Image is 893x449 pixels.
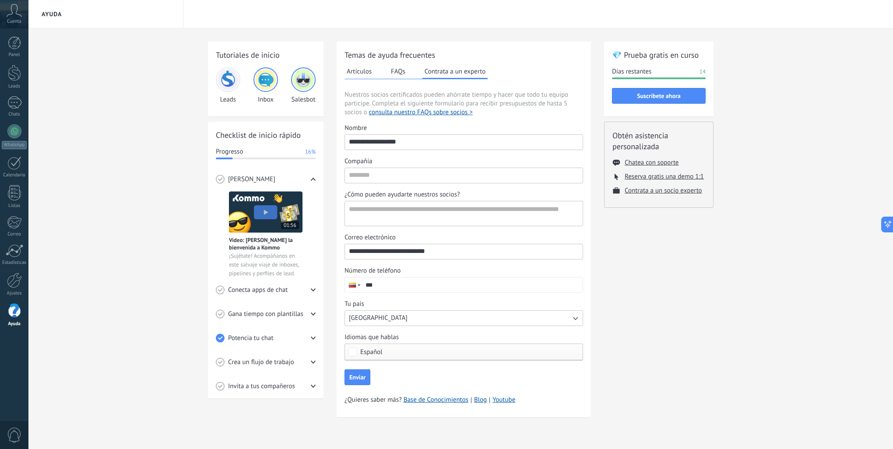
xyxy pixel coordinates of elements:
[345,396,515,404] span: ¿Quieres saber más?
[345,267,401,275] span: Número de teléfono
[216,67,240,104] div: Leads
[291,67,316,104] div: Salesbot
[612,88,706,104] button: Suscríbete ahora
[345,190,460,199] span: ¿Cómo pueden ayudarte nuestros socios?
[625,172,704,181] button: Reserva gratis una demo 1:1
[422,65,488,79] button: Contrata a un experto
[345,135,583,149] input: Nombre
[228,175,275,184] span: [PERSON_NAME]
[345,168,583,182] input: Compañía
[404,396,468,404] a: Base de Conocimientos
[229,191,302,233] img: Meet video
[2,232,27,237] div: Correo
[2,84,27,89] div: Leads
[389,65,408,78] button: FAQs
[2,141,27,149] div: WhatsApp
[216,147,243,156] span: Progresso
[625,158,679,167] button: Chatea con soporte
[637,93,681,99] span: Suscríbete ahora
[612,130,705,152] h2: Obtén asistencia personalizada
[700,67,706,76] span: 14
[216,130,316,140] h2: Checklist de inicio rápido
[492,396,515,404] a: Youtube
[360,349,383,355] span: Español
[2,112,27,117] div: Chats
[253,67,278,104] div: Inbox
[2,291,27,296] div: Ajustes
[2,321,27,327] div: Ayuda
[612,49,706,60] h2: 💎 Prueba gratis en curso
[2,203,27,209] div: Listas
[349,314,408,323] span: [GEOGRAPHIC_DATA]
[345,244,583,258] input: Correo electrónico
[345,91,583,117] span: Nuestros socios certificados pueden ahórrate tiempo y hacer que todo tu equipo participe. Complet...
[228,334,274,343] span: Potencia tu chat
[7,19,21,25] span: Cuenta
[2,52,27,58] div: Panel
[228,310,303,319] span: Gana tiempo con plantillas
[229,236,302,251] span: Vídeo: [PERSON_NAME] la bienvenida a Kommo
[216,49,316,60] h2: Tutoriales de inicio
[345,310,583,326] button: Tu país
[305,147,316,156] span: 16%
[349,374,366,380] span: Enviar
[228,358,294,367] span: Crea un flujo de trabajo
[345,65,374,78] button: Artículos
[345,233,396,242] span: Correo electrónico
[345,201,581,226] textarea: ¿Cómo pueden ayudarte nuestros socios?
[345,124,367,133] span: Nombre
[625,186,702,195] button: Contrata a un socio experto
[229,252,302,278] span: ¡Sujétate! Acompáñanos en este salvaje viaje de inboxes, pipelines y perfiles de lead.
[345,277,362,292] div: Colombia: + 57
[2,260,27,266] div: Estadísticas
[345,49,583,60] h2: Temas de ayuda frecuentes
[345,157,372,166] span: Compañía
[345,333,399,342] span: Idiomas que hablas
[345,369,370,385] button: Enviar
[345,300,364,309] span: Tu país
[369,108,473,117] button: consulta nuestro FAQs sobre socios >
[228,286,288,295] span: Conecta apps de chat
[362,277,583,292] input: Número de teléfono
[612,67,651,76] span: Días restantes
[474,396,487,404] a: Blog
[2,172,27,178] div: Calendario
[228,382,295,391] span: Invita a tus compañeros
